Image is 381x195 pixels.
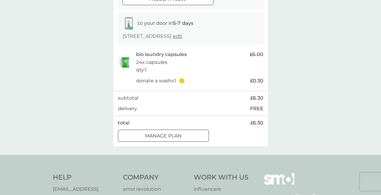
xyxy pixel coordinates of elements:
[264,173,294,193] img: smol
[250,77,263,85] span: £0.30
[194,185,249,193] a: influencers
[138,20,193,26] span: to your door in
[250,105,263,113] p: FREE
[250,119,263,127] span: £6.30
[118,94,138,102] p: subtotal
[250,94,263,102] span: £6.30
[136,58,167,66] p: 24x capsules
[173,20,193,26] strong: 5-7 days
[53,173,117,182] h4: Help
[136,66,147,74] p: qty : 1
[122,32,182,40] p: [STREET_ADDRESS]
[250,51,263,58] span: £6.00
[118,130,209,142] button: Manage plan
[145,132,182,140] p: Manage plan
[136,77,176,85] p: donate a wash x 1
[136,51,187,58] p: bio laundry capsules
[118,105,137,113] p: delivery
[194,173,249,182] h4: Work With Us
[173,33,182,39] a: edit
[123,185,188,193] a: smol revolution
[118,119,129,127] p: total
[123,173,188,182] h4: Company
